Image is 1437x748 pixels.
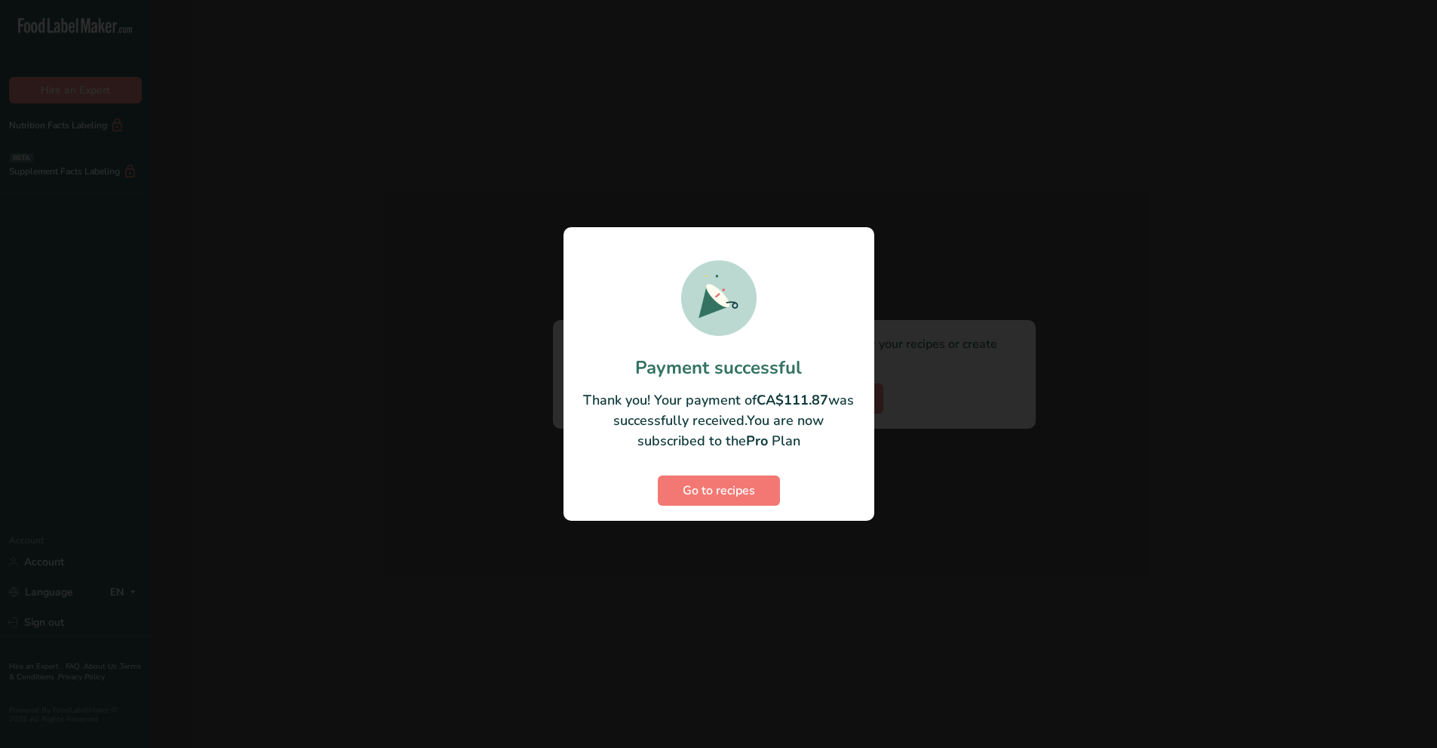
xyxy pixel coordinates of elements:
b: CA$111.87 [757,391,828,409]
p: Thank you! Your payment of was successfully received. [579,390,859,451]
button: Go to recipes [658,476,780,506]
h1: Payment successful [579,354,859,381]
img: Successful Payment [681,260,757,336]
span: Go to recipes [683,482,755,500]
b: Pro [746,432,768,450]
